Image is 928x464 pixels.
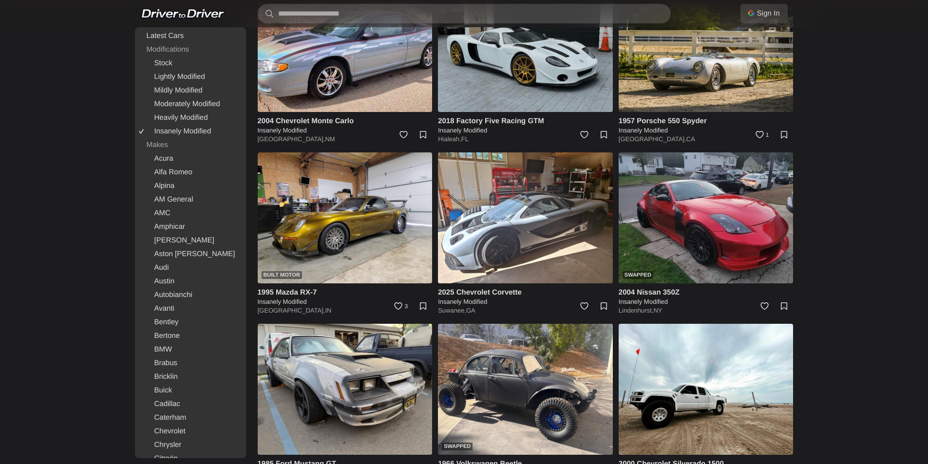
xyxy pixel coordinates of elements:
a: Suwanee, [438,307,466,314]
a: Avanti [137,302,244,316]
h5: Insanely Modified [438,126,613,135]
img: 1995 Mazda RX-7 for sale [258,152,433,283]
img: 2004 Nissan 350Z for sale [619,152,794,283]
a: Aston [PERSON_NAME] [137,247,244,261]
h4: 2004 Nissan 350Z [619,287,794,297]
h5: Insanely Modified [258,297,433,306]
a: 3 [389,297,411,319]
a: BMW [137,343,244,356]
a: Cadillac [137,397,244,411]
a: 1 [750,126,772,148]
a: [PERSON_NAME] [137,234,244,247]
a: Lindenhurst, [619,307,654,314]
div: Swapped [623,271,653,279]
a: Caterham [137,411,244,425]
img: 1985 Ford Mustang GT for sale [258,324,433,455]
h4: 2018 Factory Five Racing GTM [438,116,613,126]
a: Mildly Modified [137,84,244,97]
a: Chevrolet [137,425,244,438]
a: 1957 Porsche 550 Spyder Insanely Modified [619,116,794,135]
a: NY [653,307,662,314]
a: Bricklin [137,370,244,384]
a: Stock [137,56,244,70]
a: AMC [137,206,244,220]
a: Buick [137,384,244,397]
a: Swapped [619,152,794,283]
a: [GEOGRAPHIC_DATA], [258,307,325,314]
a: Brabus [137,356,244,370]
a: Chrysler [137,438,244,452]
h4: 1995 Mazda RX-7 [258,287,433,297]
a: Moderately Modified [137,97,244,111]
h5: Insanely Modified [258,126,433,135]
a: Acura [137,152,244,166]
a: GA [466,307,475,314]
img: 1966 Volkswagen Beetle for sale [438,324,613,455]
a: Insanely Modified [137,125,244,138]
div: Makes [137,138,244,152]
a: Heavily Modified [137,111,244,125]
a: NM [325,135,335,143]
a: Hialeah, [438,135,461,143]
a: Bertone [137,329,244,343]
a: Amphicar [137,220,244,234]
a: Lightly Modified [137,70,244,84]
h5: Insanely Modified [619,126,794,135]
a: 2004 Chevrolet Monte Carlo Insanely Modified [258,116,433,135]
a: AM General [137,193,244,206]
a: 2025 Chevrolet Corvette Insanely Modified [438,287,613,306]
a: Alpina [137,179,244,193]
a: [GEOGRAPHIC_DATA], [619,135,686,143]
a: Austin [137,275,244,288]
h5: Insanely Modified [619,297,794,306]
div: Built Motor [262,271,302,279]
h5: Insanely Modified [438,297,613,306]
a: 1995 Mazda RX-7 Insanely Modified [258,287,433,306]
a: Latest Cars [137,29,244,43]
a: 2004 Nissan 350Z Insanely Modified [619,287,794,306]
a: [GEOGRAPHIC_DATA], [258,135,325,143]
a: FL [461,135,469,143]
img: 2025 Chevrolet Corvette for sale [438,152,613,283]
div: Swapped [442,443,473,450]
h4: 1957 Porsche 550 Spyder [619,116,794,126]
a: CA [686,135,695,143]
a: Swapped [438,324,613,455]
a: Sign In [740,4,788,23]
a: IN [325,307,331,314]
h4: 2025 Chevrolet Corvette [438,287,613,297]
h4: 2004 Chevrolet Monte Carlo [258,116,433,126]
a: 2018 Factory Five Racing GTM Insanely Modified [438,116,613,135]
a: Audi [137,261,244,275]
a: Bentley [137,316,244,329]
a: Autobianchi [137,288,244,302]
a: Alfa Romeo [137,166,244,179]
a: Built Motor [258,152,433,283]
div: Modifications [137,43,244,56]
img: 2000 Chevrolet Silverado 1500 for sale [619,324,794,455]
